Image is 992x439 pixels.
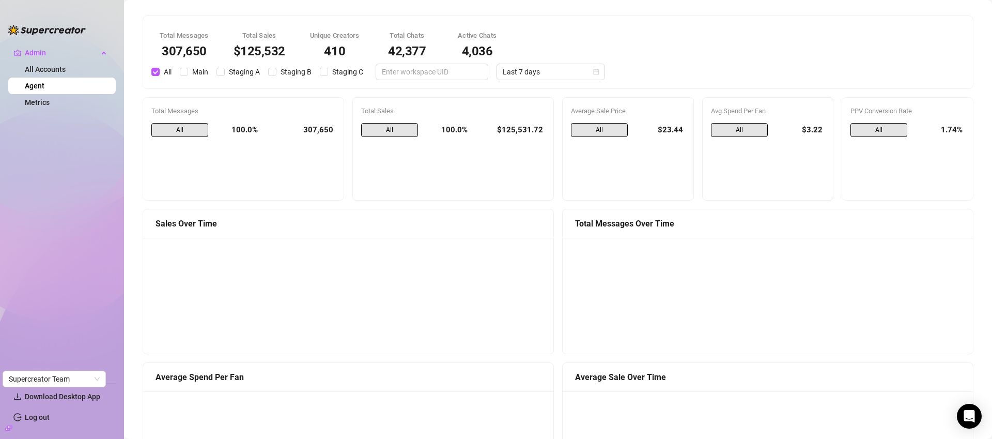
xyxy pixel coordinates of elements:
div: Open Intercom Messenger [957,404,982,429]
a: Agent [25,82,44,90]
span: Supercreator Team [9,371,100,387]
span: Admin [25,44,98,61]
div: 4,036 [455,45,500,57]
span: Last 7 days [503,64,599,80]
div: Average Sale Price [571,106,685,116]
div: $3.22 [776,123,825,138]
div: 42,377 [384,45,430,57]
div: 410 [310,45,360,57]
div: $23.44 [636,123,685,138]
a: All Accounts [25,65,66,73]
span: Staging B [276,66,316,78]
input: Enter workspace UID [382,66,474,78]
a: Log out [25,413,50,421]
span: All [571,123,628,138]
div: 307,650 [160,45,209,57]
div: 100.0% [216,123,258,138]
span: All [850,123,907,138]
span: Staging C [328,66,367,78]
span: Staging A [225,66,264,78]
div: 307,650 [266,123,335,138]
div: Total Sales [234,31,285,41]
span: Main [188,66,212,78]
div: Total Messages Over Time [575,217,960,230]
div: Total Sales [361,106,545,116]
a: Metrics [25,98,50,107]
div: Average Spend Per Fan [156,371,541,384]
span: calendar [593,69,599,75]
div: 100.0% [426,123,468,138]
span: crown [13,49,22,57]
span: Download Desktop App [25,392,100,401]
span: All [711,123,768,138]
div: 1.74% [916,123,965,138]
div: Active Chats [455,31,500,41]
div: Total Chats [384,31,430,41]
div: Total Messages [151,106,335,116]
div: Total Messages [160,31,209,41]
div: $125,531.72 [476,123,545,138]
div: Unique Creators [310,31,360,41]
div: Avg Spend Per Fan [711,106,825,116]
span: build [5,425,12,432]
span: All [361,123,418,138]
img: logo-BBDzfeDw.svg [8,25,86,35]
span: download [13,392,22,401]
div: PPV Conversion Rate [850,106,965,116]
span: All [151,123,208,138]
div: Sales Over Time [156,217,541,230]
span: All [160,66,176,78]
div: Average Sale Over Time [575,371,960,384]
div: $125,532 [234,45,285,57]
